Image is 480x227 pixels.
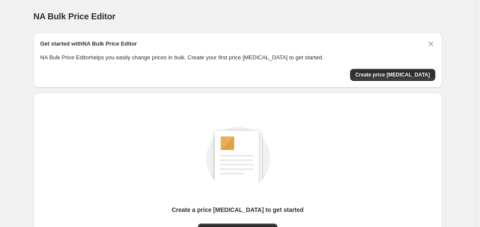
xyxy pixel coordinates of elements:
p: NA Bulk Price Editor helps you easily change prices in bulk. Create your first price [MEDICAL_DAT... [40,53,435,62]
span: Create price [MEDICAL_DATA] [355,71,430,78]
p: Create a price [MEDICAL_DATA] to get started [172,206,304,214]
button: Dismiss card [427,40,435,48]
span: NA Bulk Price Editor [34,12,116,21]
button: Create price change job [350,69,435,81]
h2: Get started with NA Bulk Price Editor [40,40,137,48]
